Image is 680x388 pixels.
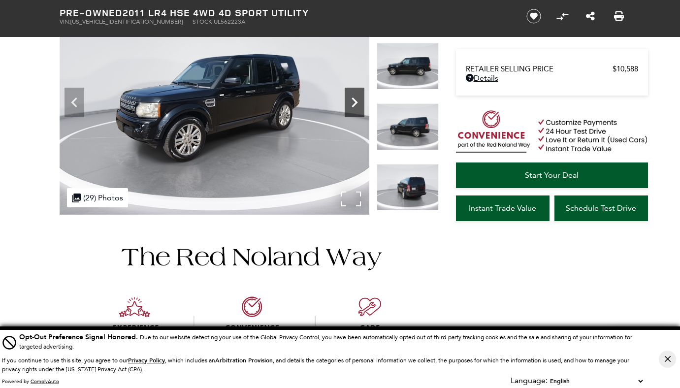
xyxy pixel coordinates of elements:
[193,18,214,25] span: Stock:
[469,203,536,213] span: Instant Trade Value
[377,164,439,211] img: Used 2011 Black Land Rover HSE image 7
[614,10,624,22] a: Print this Pre-Owned 2011 LR4 HSE 4WD 4D Sport Utility
[128,357,165,364] a: Privacy Policy
[215,356,273,364] strong: Arbitration Provision
[523,8,545,24] button: Save vehicle
[466,65,638,73] a: Retailer Selling Price $10,588
[525,170,579,180] span: Start Your Deal
[377,103,439,150] img: Used 2011 Black Land Rover HSE image 6
[2,379,59,385] div: Powered by
[214,18,245,25] span: UL562223A
[31,378,59,385] a: ComplyAuto
[659,351,676,368] button: Close Button
[466,65,613,73] span: Retailer Selling Price
[548,376,645,386] select: Language Select
[456,195,550,221] a: Instant Trade Value
[456,162,648,188] a: Start Your Deal
[511,377,548,385] div: Language:
[466,73,638,83] a: Details
[60,18,70,25] span: VIN:
[67,188,128,207] div: (29) Photos
[60,6,123,19] strong: Pre-Owned
[345,88,364,117] div: Next
[586,10,595,22] a: Share this Pre-Owned 2011 LR4 HSE 4WD 4D Sport Utility
[555,9,570,24] button: Compare Vehicle
[566,203,636,213] span: Schedule Test Drive
[613,65,638,73] span: $10,588
[377,43,439,90] img: Used 2011 Black Land Rover HSE image 5
[60,7,510,18] h1: 2011 LR4 HSE 4WD 4D Sport Utility
[19,332,645,351] div: Due to our website detecting your use of the Global Privacy Control, you have been automatically ...
[65,88,84,117] div: Previous
[70,18,183,25] span: [US_VEHICLE_IDENTIFICATION_NUMBER]
[19,332,140,342] span: Opt-Out Preference Signal Honored .
[554,195,648,221] a: Schedule Test Drive
[2,357,629,373] p: If you continue to use this site, you agree to our , which includes an , and details the categori...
